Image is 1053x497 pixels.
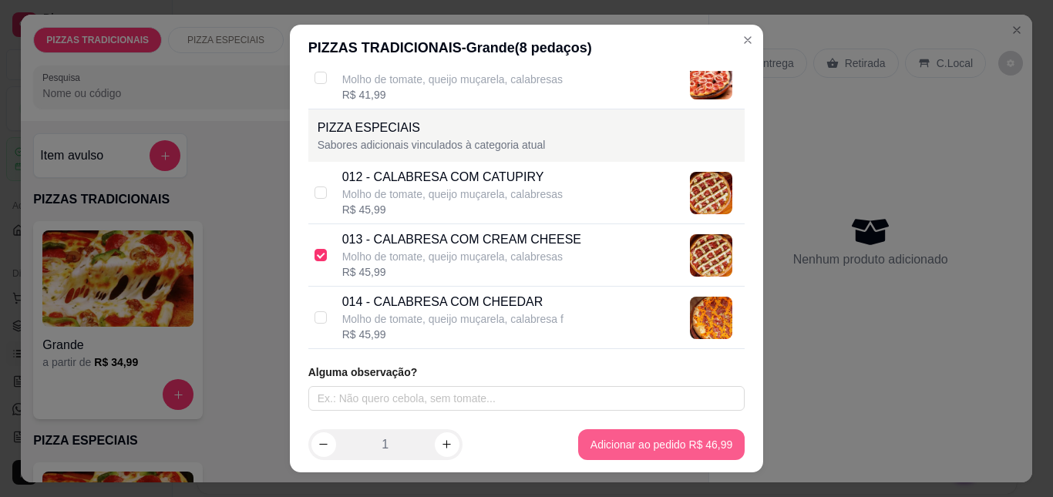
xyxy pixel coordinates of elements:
[690,297,732,339] img: product-image
[342,186,563,202] div: Molho de tomate, queijo muçarela, calabresas
[311,432,336,457] button: decrease-product-quantity
[318,137,736,153] p: Sabores adicionais vinculados à categoria atual
[342,249,581,264] div: Molho de tomate, queijo muçarela, calabresas
[318,119,736,137] p: PIZZA ESPECIAIS
[435,432,459,457] button: increase-product-quantity
[308,37,745,59] div: PIZZAS TRADICIONAIS - Grande ( 8 pedaços)
[690,234,732,277] img: product-image
[690,172,732,214] img: product-image
[342,202,563,217] div: R$ 45,99
[342,168,563,186] div: 012 - CALABRESA COM CATUPIRY
[735,28,760,52] button: Close
[308,386,745,411] input: Ex.: Não quero cebola, sem tomate...
[342,87,563,102] div: R$ 41,99
[308,364,745,380] article: Alguma observação?
[342,293,564,311] div: 014 - CALABRESA COM CHEEDAR
[342,264,581,280] div: R$ 45,99
[578,429,745,460] button: Adicionar ao pedido R$ 46,99
[690,57,732,99] img: product-image
[342,72,563,87] p: Molho de tomate, queijo muçarela, calabresas
[382,435,389,454] p: 1
[342,311,564,327] div: Molho de tomate, queijo muçarela, calabresa f
[342,230,581,249] div: 013 - CALABRESA COM CREAM CHEESE
[342,327,564,342] div: R$ 45,99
